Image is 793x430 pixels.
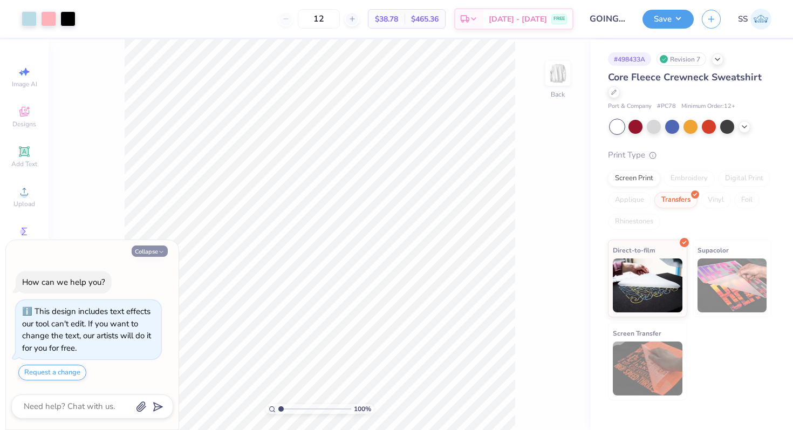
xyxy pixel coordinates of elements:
[13,200,35,208] span: Upload
[354,404,371,414] span: 100 %
[553,15,565,23] span: FREE
[547,63,569,84] img: Back
[750,9,771,30] img: Saima Shariff
[701,192,731,208] div: Vinyl
[608,149,771,161] div: Print Type
[642,10,694,29] button: Save
[411,13,439,25] span: $465.36
[608,102,652,111] span: Port & Company
[608,192,651,208] div: Applique
[22,277,105,288] div: How can we help you?
[654,192,698,208] div: Transfers
[11,160,37,168] span: Add Text
[375,13,398,25] span: $38.78
[12,80,37,88] span: Image AI
[551,90,565,99] div: Back
[734,192,760,208] div: Foil
[608,170,660,187] div: Screen Print
[718,170,770,187] div: Digital Print
[12,120,36,128] span: Designs
[698,258,767,312] img: Supacolor
[582,8,634,30] input: Untitled Design
[738,13,748,25] span: SS
[681,102,735,111] span: Minimum Order: 12 +
[132,245,168,257] button: Collapse
[738,9,771,30] a: SS
[489,13,547,25] span: [DATE] - [DATE]
[608,71,762,84] span: Core Fleece Crewneck Sweatshirt
[608,52,651,66] div: # 498433A
[657,52,706,66] div: Revision 7
[298,9,340,29] input: – –
[18,365,86,380] button: Request a change
[657,102,676,111] span: # PC78
[698,244,729,256] span: Supacolor
[613,342,682,395] img: Screen Transfer
[613,258,682,312] img: Direct-to-film
[608,214,660,230] div: Rhinestones
[664,170,715,187] div: Embroidery
[613,244,655,256] span: Direct-to-film
[613,327,661,339] span: Screen Transfer
[22,306,151,353] div: This design includes text effects our tool can't edit. If you want to change the text, our artist...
